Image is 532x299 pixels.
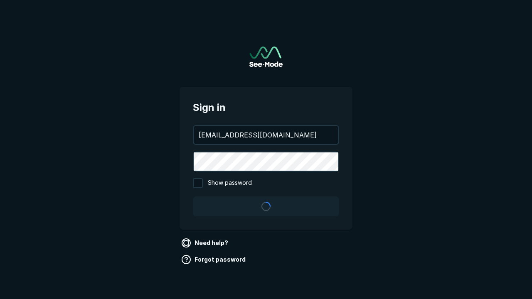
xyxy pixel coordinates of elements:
span: Sign in [193,100,339,115]
input: your@email.com [194,126,338,144]
span: Show password [208,178,252,188]
a: Go to sign in [249,47,283,67]
img: See-Mode Logo [249,47,283,67]
a: Need help? [180,236,232,250]
a: Forgot password [180,253,249,266]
